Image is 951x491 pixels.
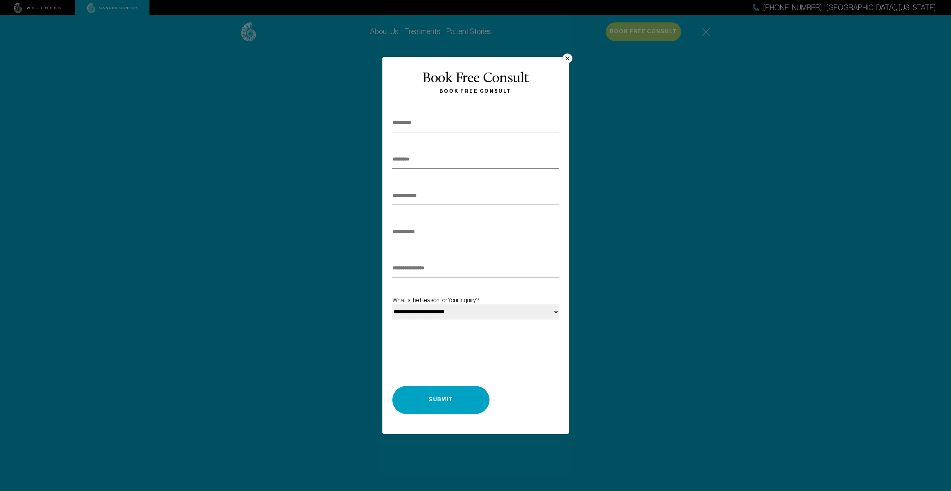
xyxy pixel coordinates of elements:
[392,295,559,331] label: What Is the Reason for Your Inquiry?
[392,304,559,319] select: What Is the Reason for Your Inquiry?
[562,53,572,63] button: ×
[392,386,490,414] button: Submit
[392,337,505,366] iframe: Widget containing checkbox for hCaptcha security challenge
[390,71,561,87] div: Book Free Consult
[390,87,561,96] div: Book Free Consult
